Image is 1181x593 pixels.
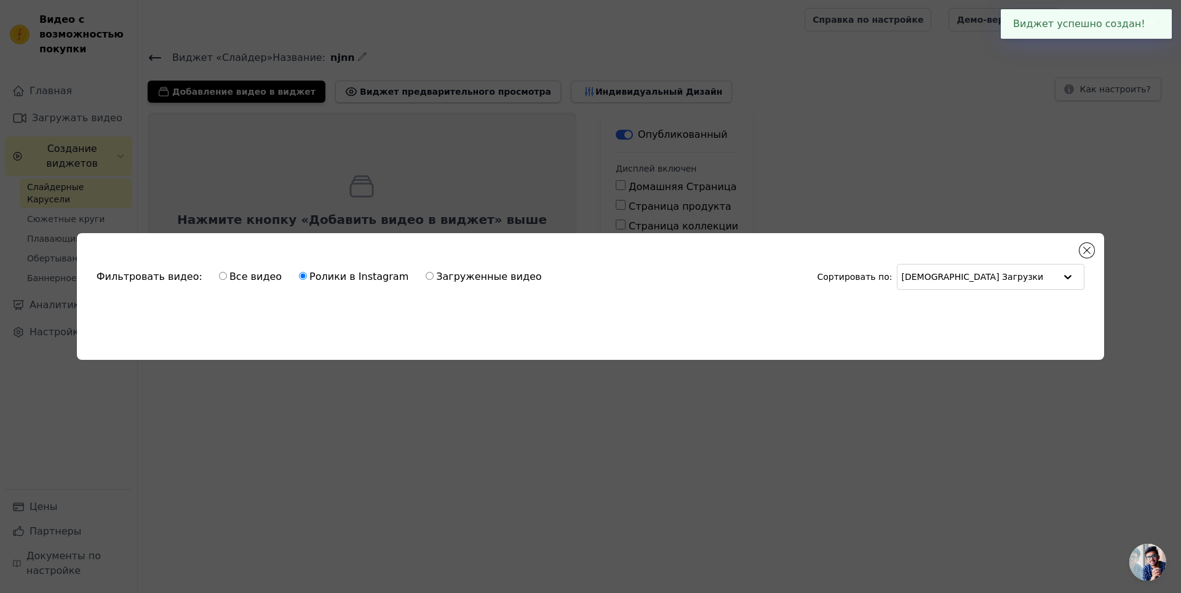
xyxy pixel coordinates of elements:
[229,271,282,282] ya-tr-span: Все видео
[1129,544,1166,581] div: Открытый чат
[97,269,202,284] ya-tr-span: Фильтровать видео:
[436,271,541,282] ya-tr-span: Загруженные видео
[1080,243,1094,258] button: Закрыть модальный
[1013,18,1145,30] ya-tr-span: Виджет успешно создан!
[1148,18,1156,30] ya-tr-span: ✖
[817,271,892,283] ya-tr-span: Сортировать по:
[1145,17,1159,31] button: Закрыть
[309,271,408,282] ya-tr-span: Ролики в Instagram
